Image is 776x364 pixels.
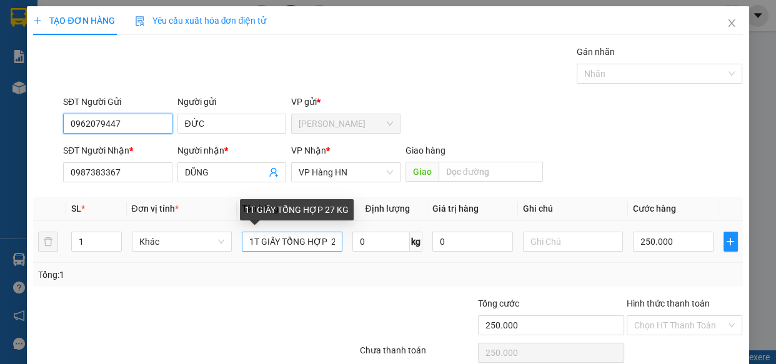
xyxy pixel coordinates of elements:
label: Gán nhãn [577,47,615,57]
h1: Giao dọc đường [66,72,231,159]
span: Giao [405,162,439,182]
span: Bảo Lộc [299,114,393,133]
span: close [727,18,737,28]
span: VP Nhận [291,145,326,155]
span: Định lượng [365,204,409,214]
div: Người nhận [177,144,287,157]
button: delete [38,232,58,252]
div: 1T GIẤY TỔNG HỢP 27 KG [240,199,354,220]
b: [DOMAIN_NAME] [167,10,302,31]
input: 0 [432,232,513,252]
span: user-add [269,167,279,177]
span: TẠO ĐƠN HÀNG [33,16,114,26]
h2: BLC1409250009 [7,72,105,93]
button: Close [714,6,749,41]
span: Tổng cước [478,298,519,308]
b: Công ty TNHH [PERSON_NAME] [51,16,186,64]
span: kg [410,232,422,252]
div: Tổng: 1 [38,268,301,282]
button: plus [724,232,738,252]
span: VP Hàng HN [299,163,393,182]
span: Giao hàng [405,145,445,155]
span: Đơn vị tính [132,204,179,214]
input: Dọc đường [439,162,543,182]
div: VP gửi [291,95,400,109]
span: plus [33,16,42,25]
span: Khác [139,232,225,251]
img: icon [135,16,145,26]
span: Giá trị hàng [432,204,479,214]
div: SĐT Người Nhận [63,144,172,157]
label: Hình thức thanh toán [627,298,710,308]
input: Ghi Chú [523,232,624,252]
th: Ghi chú [518,197,629,221]
span: Cước hàng [633,204,676,214]
input: VD: Bàn, Ghế [242,232,342,252]
div: SĐT Người Gửi [63,95,172,109]
span: plus [724,237,737,247]
span: SL [71,204,81,214]
span: Yêu cầu xuất hóa đơn điện tử [135,16,267,26]
div: Người gửi [177,95,287,109]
